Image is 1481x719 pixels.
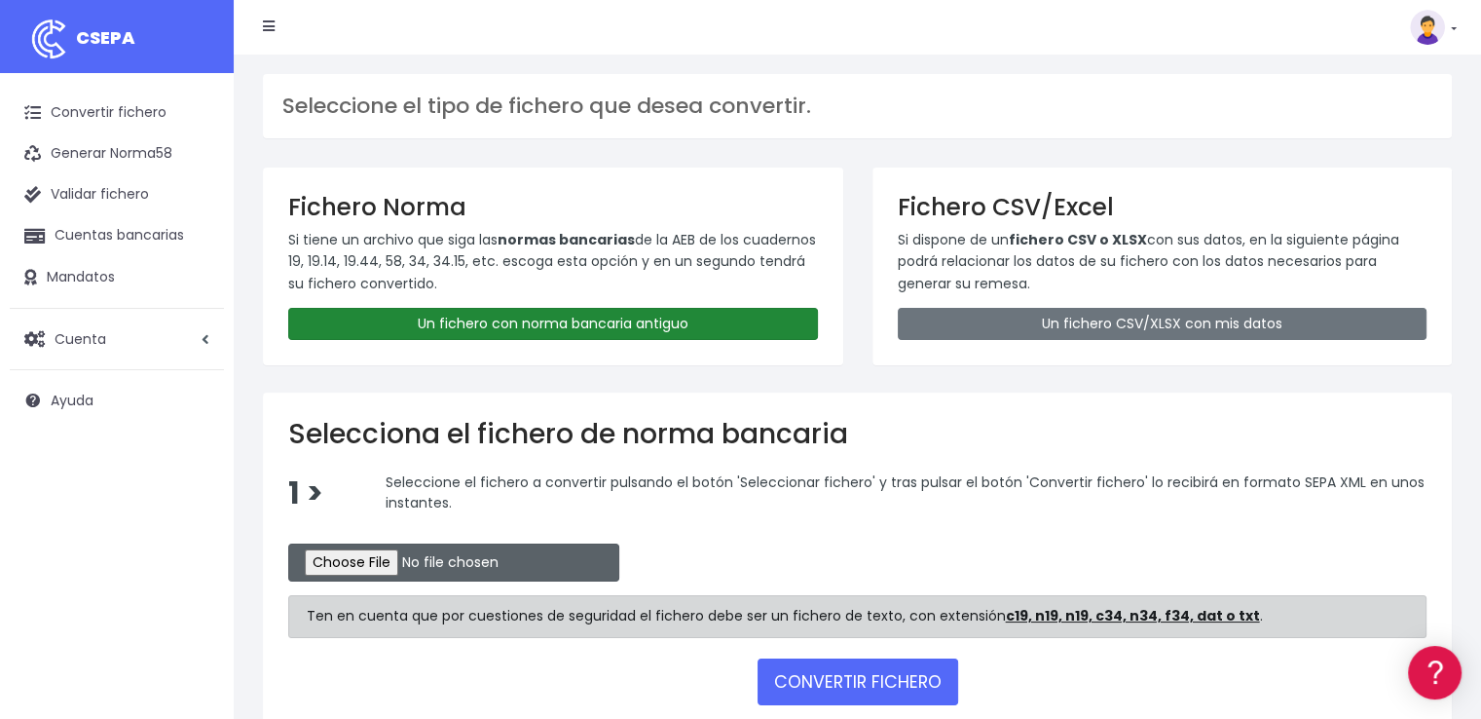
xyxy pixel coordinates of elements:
img: profile [1410,10,1445,45]
div: Ten en cuenta que por cuestiones de seguridad el fichero debe ser un fichero de texto, con extens... [288,595,1426,638]
a: Un fichero CSV/XLSX con mis datos [898,308,1427,340]
a: Validar fichero [10,174,224,215]
h2: Selecciona el fichero de norma bancaria [288,418,1426,451]
span: 1 > [288,473,323,514]
strong: c19, n19, n19, c34, n34, f34, dat o txt [1006,606,1260,625]
a: Problemas habituales [19,277,370,307]
img: logo [24,15,73,63]
div: Facturación [19,387,370,405]
strong: fichero CSV o XLSX [1009,230,1147,249]
button: Contáctanos [19,521,370,555]
h3: Fichero Norma [288,193,818,221]
h3: Seleccione el tipo de fichero que desea convertir. [282,94,1432,119]
a: POWERED BY ENCHANT [268,561,375,580]
p: Si tiene un archivo que siga las de la AEB de los cuadernos 19, 19.14, 19.44, 58, 34, 34.15, etc.... [288,229,818,294]
div: Convertir ficheros [19,215,370,234]
p: Si dispone de un con sus datos, en la siguiente página podrá relacionar los datos de su fichero c... [898,229,1427,294]
div: Programadores [19,468,370,486]
span: Cuenta [55,328,106,348]
button: CONVERTIR FICHERO [758,659,958,705]
a: Perfiles de empresas [19,337,370,367]
a: Convertir fichero [10,93,224,133]
span: Seleccione el fichero a convertir pulsando el botón 'Seleccionar fichero' y tras pulsar el botón ... [386,472,1425,512]
a: Cuenta [10,319,224,359]
a: Videotutoriales [19,307,370,337]
a: Formatos [19,246,370,277]
a: Mandatos [10,257,224,298]
span: CSEPA [76,25,135,50]
a: Información general [19,166,370,196]
a: Cuentas bancarias [10,215,224,256]
a: API [19,498,370,528]
h3: Fichero CSV/Excel [898,193,1427,221]
div: Información general [19,135,370,154]
span: Ayuda [51,391,93,410]
strong: normas bancarias [498,230,635,249]
a: General [19,418,370,448]
a: Generar Norma58 [10,133,224,174]
a: Ayuda [10,380,224,421]
a: Un fichero con norma bancaria antiguo [288,308,818,340]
